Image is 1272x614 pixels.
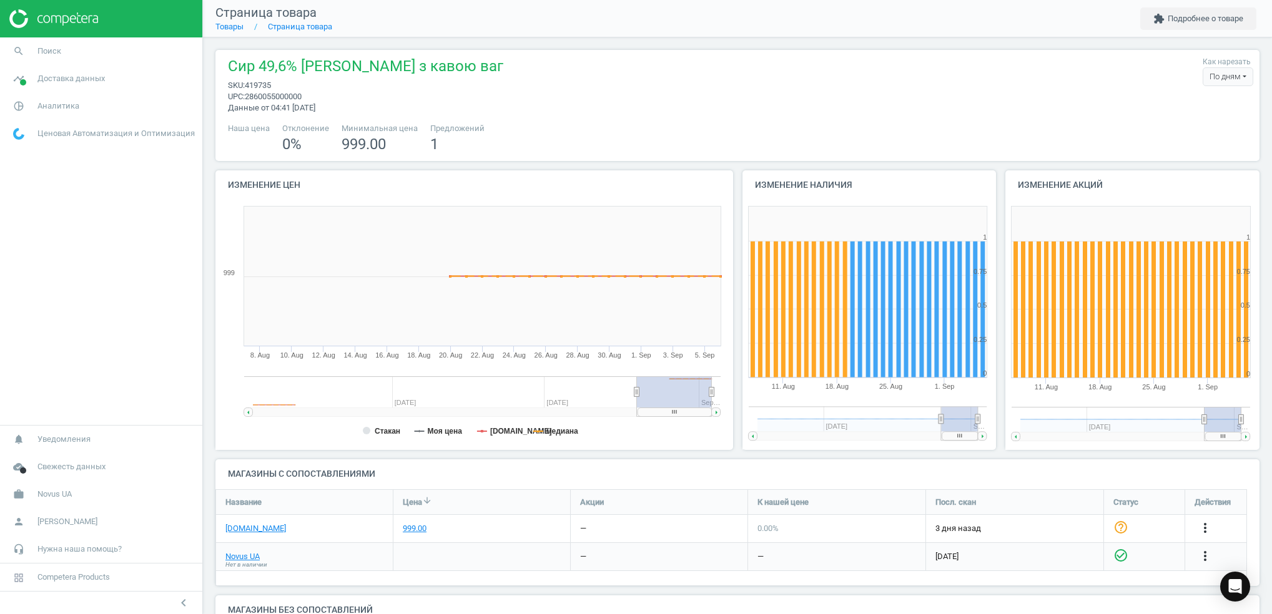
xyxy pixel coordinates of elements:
[1237,423,1248,431] tspan: S…
[598,351,621,359] tspan: 30. Aug
[37,489,72,500] span: Novus UA
[757,551,764,562] div: —
[228,56,503,80] span: Сир 49,6% [PERSON_NAME] з кавою ваг
[701,399,721,406] tspan: Sep…
[983,370,987,378] text: 0
[1203,67,1253,86] div: По дням
[7,427,31,451] i: notifications
[168,595,199,611] button: chevron_left
[935,383,955,391] tspan: 1. Sep
[1237,336,1250,343] text: 0.25
[580,551,586,562] div: —
[1203,57,1251,67] label: Как нарезать
[280,351,303,359] tspan: 10. Aug
[342,135,386,153] span: 999.00
[935,496,976,507] span: Посл. скан
[1198,383,1218,391] tspan: 1. Sep
[663,351,683,359] tspan: 3. Sep
[37,434,91,445] span: Уведомления
[1195,496,1231,507] span: Действия
[342,123,418,134] span: Минимальная цена
[9,9,98,28] img: ajHJNr6hYgQAAAAASUVORK5CYII=
[250,351,270,359] tspan: 8. Aug
[695,351,715,359] tspan: 5. Sep
[422,495,432,505] i: arrow_downward
[7,510,31,534] i: person
[580,496,604,507] span: Акции
[13,128,24,140] img: wGWNvw8QSZomAAAAABJRU5ErkJggg==
[430,123,485,134] span: Предложений
[1237,268,1250,275] text: 0.75
[535,351,558,359] tspan: 26. Aug
[228,80,245,90] span: sku :
[631,351,651,359] tspan: 1. Sep
[757,496,809,507] span: К нашей цене
[225,523,286,534] a: [DOMAIN_NAME]
[176,595,191,610] i: chevron_left
[282,123,329,134] span: Отклонение
[1246,233,1250,241] text: 1
[1241,301,1250,309] text: 0.5
[1113,496,1138,507] span: Статус
[471,351,494,359] tspan: 22. Aug
[7,455,31,479] i: cloud_done
[407,351,430,359] tspan: 18. Aug
[375,351,398,359] tspan: 16. Aug
[343,351,367,359] tspan: 14. Aug
[1246,370,1250,378] text: 0
[580,523,586,534] div: —
[312,351,335,359] tspan: 12. Aug
[490,427,552,436] tspan: [DOMAIN_NAME]
[742,170,997,200] h4: Изменение наличия
[215,459,1260,489] h4: Магазины с сопоставлениями
[566,351,589,359] tspan: 28. Aug
[215,22,244,31] a: Товары
[37,128,195,139] span: Ценовая Автоматизация и Оптимизация
[1113,519,1128,534] i: help_outline
[983,233,987,241] text: 1
[225,560,267,569] span: Нет в наличии
[1088,383,1112,391] tspan: 18. Aug
[428,427,463,436] tspan: Моя цена
[1113,547,1128,562] i: check_circle_outline
[245,92,302,101] span: 2860055000000
[375,427,400,436] tspan: Стакан
[228,92,245,101] span: upc :
[268,22,332,31] a: Страница товара
[1143,383,1166,391] tspan: 25. Aug
[1198,548,1213,563] i: more_vert
[7,482,31,506] i: work
[503,351,526,359] tspan: 24. Aug
[546,427,578,436] tspan: медиана
[7,39,31,63] i: search
[37,73,105,84] span: Доставка данных
[7,94,31,118] i: pie_chart_outlined
[228,103,315,112] span: Данные от 04:41 [DATE]
[225,496,262,507] span: Название
[37,100,79,112] span: Аналитика
[1153,13,1165,24] i: extension
[215,5,317,20] span: Страница товара
[7,67,31,90] i: timeline
[215,170,733,200] h4: Изменение цен
[282,135,302,153] span: 0 %
[7,537,31,561] i: headset_mic
[225,551,260,562] a: Novus UA
[37,46,61,57] span: Поиск
[771,383,794,391] tspan: 11. Aug
[403,496,422,507] span: Цена
[430,135,438,153] span: 1
[228,123,270,134] span: Наша цена
[879,383,902,391] tspan: 25. Aug
[826,383,849,391] tspan: 18. Aug
[439,351,462,359] tspan: 20. Aug
[1198,520,1213,537] button: more_vert
[974,336,987,343] text: 0.25
[935,523,1094,534] span: 3 дня назад
[37,461,106,472] span: Свежесть данных
[37,572,110,583] span: Competera Products
[1005,170,1260,200] h4: Изменение акций
[224,269,235,276] text: 999
[37,516,97,527] span: [PERSON_NAME]
[974,268,987,275] text: 0.75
